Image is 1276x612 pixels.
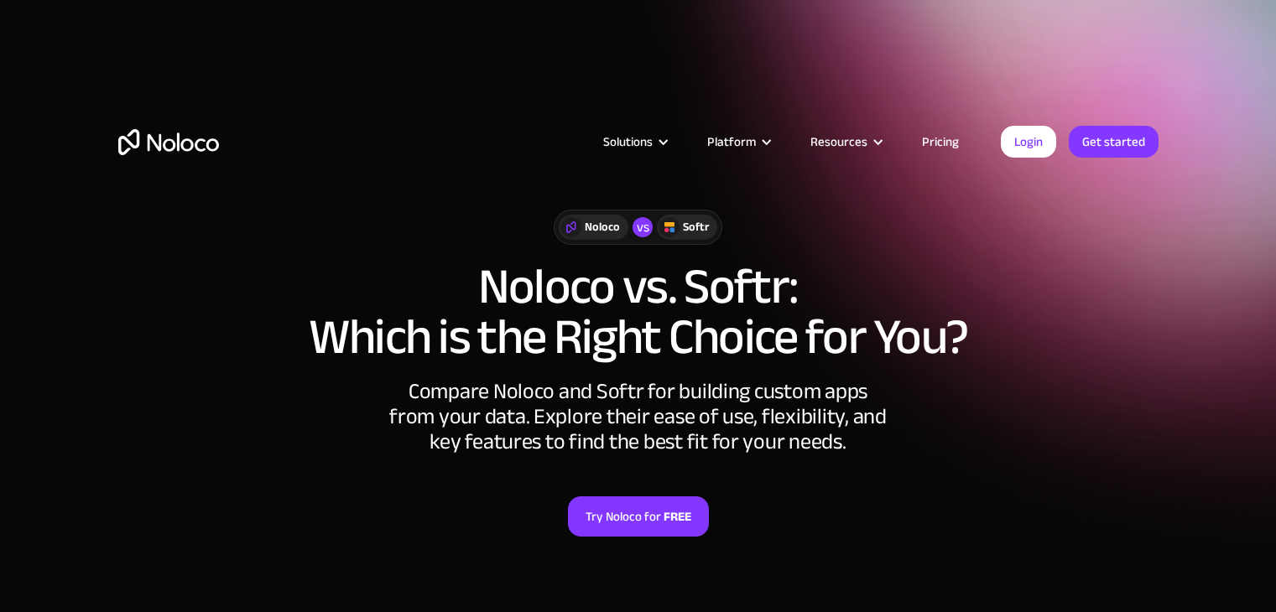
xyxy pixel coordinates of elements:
[686,131,789,153] div: Platform
[810,131,867,153] div: Resources
[901,131,980,153] a: Pricing
[1001,126,1056,158] a: Login
[585,218,620,236] div: Noloco
[707,131,756,153] div: Platform
[683,218,709,236] div: Softr
[387,379,890,454] div: Compare Noloco and Softr for building custom apps from your data. Explore their ease of use, flex...
[1069,126,1159,158] a: Get started
[568,496,709,537] a: Try Noloco forFREE
[118,129,219,155] a: home
[664,506,691,527] strong: FREE
[789,131,901,153] div: Resources
[633,217,653,237] div: vs
[603,131,653,153] div: Solutions
[118,262,1159,362] h1: Noloco vs. Softr: Which is the Right Choice for You?
[582,131,686,153] div: Solutions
